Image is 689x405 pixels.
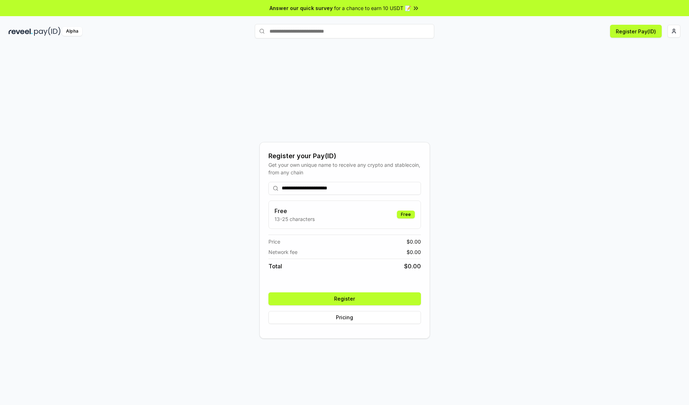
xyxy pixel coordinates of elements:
[268,292,421,305] button: Register
[275,207,315,215] h3: Free
[268,151,421,161] div: Register your Pay(ID)
[268,238,280,245] span: Price
[610,25,662,38] button: Register Pay(ID)
[34,27,61,36] img: pay_id
[9,27,33,36] img: reveel_dark
[268,262,282,270] span: Total
[334,4,411,12] span: for a chance to earn 10 USDT 📝
[62,27,82,36] div: Alpha
[268,161,421,176] div: Get your own unique name to receive any crypto and stablecoin, from any chain
[407,238,421,245] span: $ 0.00
[275,215,315,223] p: 13-25 characters
[268,311,421,324] button: Pricing
[268,248,297,256] span: Network fee
[407,248,421,256] span: $ 0.00
[397,211,415,218] div: Free
[269,4,333,12] span: Answer our quick survey
[404,262,421,270] span: $ 0.00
